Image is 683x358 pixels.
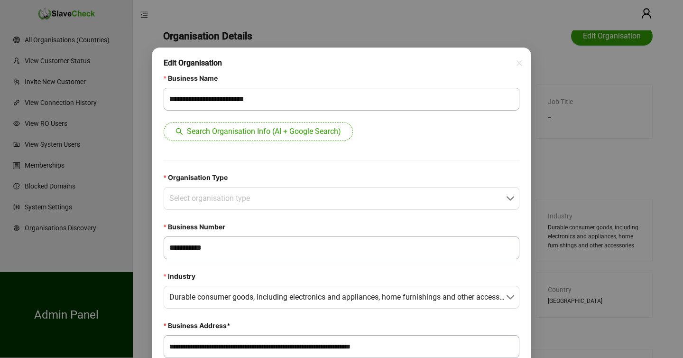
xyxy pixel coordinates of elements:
button: Search Organisation Info (AI + Google Search) [164,122,353,141]
span: search [175,128,183,135]
label: Industry [164,271,202,282]
span: close [516,54,523,73]
button: Close [510,54,525,69]
label: Business Number [164,221,232,233]
input: Business Number [164,236,519,259]
label: Business Address* [164,320,237,331]
span: Durable consumer goods, including electronics and appliances, home furnishings and other accessories [169,286,514,308]
span: Search Organisation Info (AI + Google Search) [187,126,341,137]
input: Business Address* [164,335,519,358]
input: Business Name [164,88,519,111]
label: Organisation Type [164,172,234,183]
div: Edit Organisation [164,57,519,69]
label: Business Name [164,73,224,84]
